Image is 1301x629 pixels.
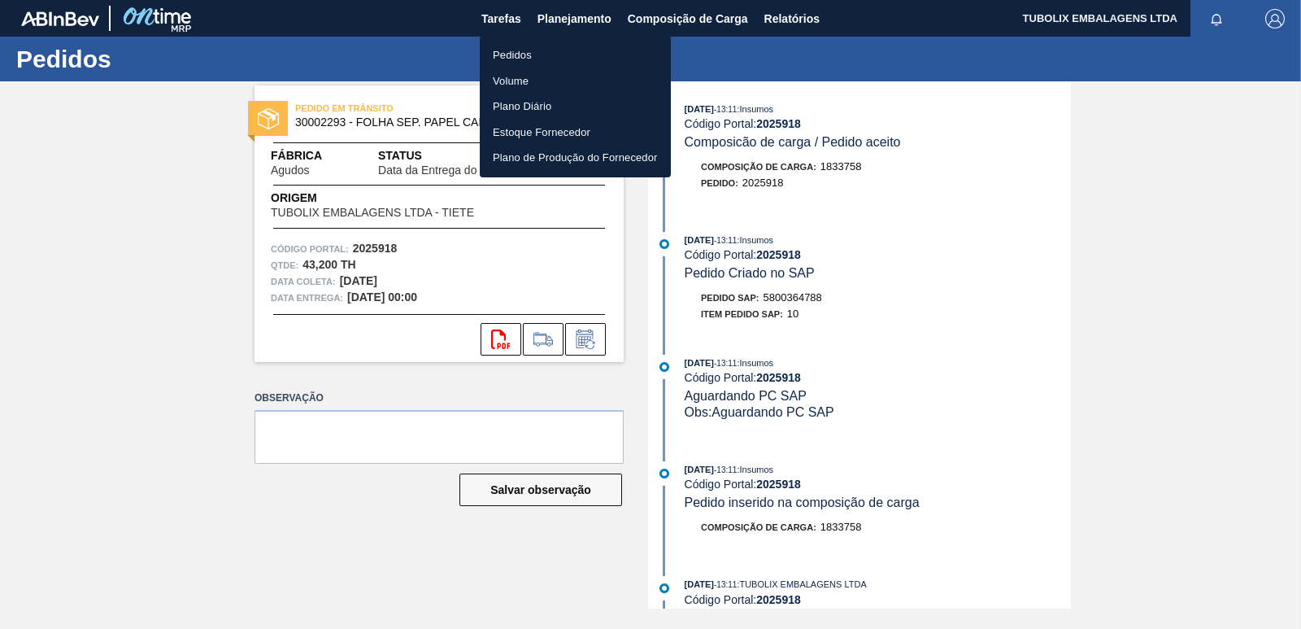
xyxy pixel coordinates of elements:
[480,42,671,68] a: Pedidos
[480,120,671,146] a: Estoque Fornecedor
[480,68,671,94] a: Volume
[480,145,671,171] a: Plano de Produção do Fornecedor
[480,94,671,120] a: Plano Diário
